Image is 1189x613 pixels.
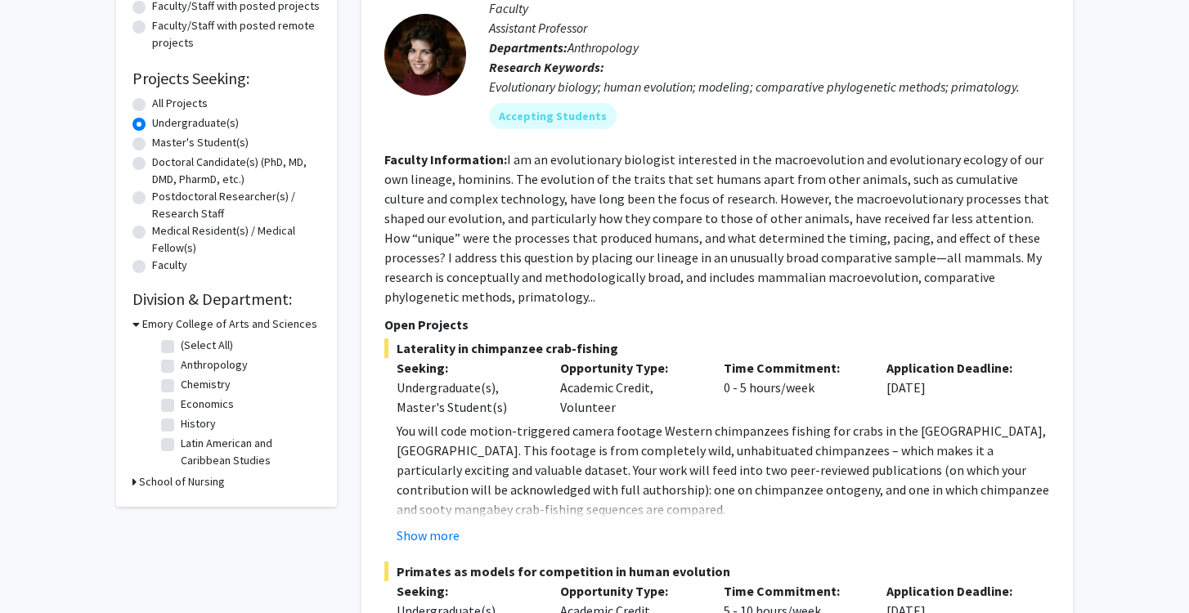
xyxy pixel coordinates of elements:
p: Application Deadline: [886,581,1025,601]
button: Show more [397,526,460,545]
div: Undergraduate(s), Master's Student(s) [397,378,536,417]
label: Postdoctoral Researcher(s) / Research Staff [152,188,321,222]
label: Medical Resident(s) / Medical Fellow(s) [152,222,321,257]
label: Latin American and Caribbean Studies [181,435,316,469]
p: Open Projects [384,315,1050,334]
h2: Division & Department: [132,289,321,309]
p: Opportunity Type: [560,581,699,601]
span: Anthropology [568,39,639,56]
span: Primates as models for competition in human evolution [384,562,1050,581]
p: Assistant Professor [489,18,1050,38]
p: Opportunity Type: [560,358,699,378]
p: Time Commitment: [724,581,863,601]
div: Evolutionary biology; human evolution; modeling; comparative phylogenetic methods; primatology. [489,77,1050,96]
p: Time Commitment: [724,358,863,378]
p: Seeking: [397,581,536,601]
h2: Projects Seeking: [132,69,321,88]
h3: Emory College of Arts and Sciences [142,315,317,333]
label: (Select All) [181,337,233,354]
b: Faculty Information: [384,151,507,168]
label: Faculty/Staff with posted remote projects [152,17,321,51]
label: Faculty [152,257,187,274]
label: History [181,415,216,432]
label: Undergraduate(s) [152,114,239,132]
label: Doctoral Candidate(s) (PhD, MD, DMD, PharmD, etc.) [152,154,321,188]
div: Academic Credit, Volunteer [548,358,711,417]
b: Research Keywords: [489,59,604,75]
label: Anthropology [181,356,248,374]
fg-read-more: I am an evolutionary biologist interested in the macroevolution and evolutionary ecology of our o... [384,151,1049,305]
iframe: Chat [12,539,70,601]
p: Seeking: [397,358,536,378]
span: Laterality in chimpanzee crab-fishing [384,338,1050,358]
label: Chemistry [181,376,231,393]
label: All Projects [152,95,208,112]
h3: School of Nursing [139,473,225,490]
label: Master's Student(s) [152,134,249,151]
label: Economics [181,396,234,413]
b: Departments: [489,39,568,56]
div: 0 - 5 hours/week [711,358,875,417]
p: You will code motion-triggered camera footage Western chimpanzees fishing for crabs in the [GEOGR... [397,421,1050,519]
div: [DATE] [874,358,1038,417]
p: Application Deadline: [886,358,1025,378]
mat-chip: Accepting Students [489,103,617,129]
